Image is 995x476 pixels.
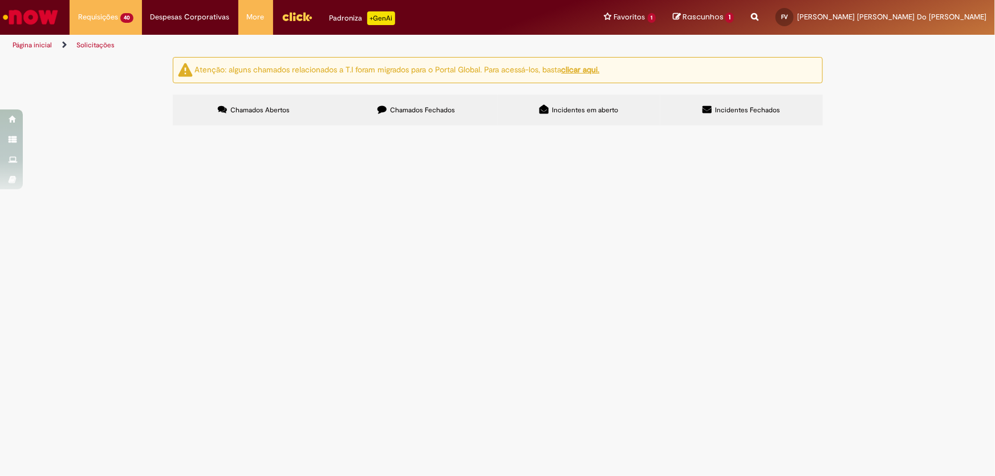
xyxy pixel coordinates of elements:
span: 1 [725,13,734,23]
span: More [247,11,265,23]
a: clicar aqui. [562,64,600,75]
span: Incidentes em aberto [552,105,618,115]
span: Favoritos [614,11,645,23]
div: Padroniza [330,11,395,25]
img: click_logo_yellow_360x200.png [282,8,312,25]
ng-bind-html: Atenção: alguns chamados relacionados a T.I foram migrados para o Portal Global. Para acessá-los,... [195,64,600,75]
a: Solicitações [76,40,115,50]
span: Requisições [78,11,118,23]
a: Página inicial [13,40,52,50]
ul: Trilhas de página [9,35,655,56]
span: Chamados Abertos [230,105,290,115]
p: +GenAi [367,11,395,25]
a: Rascunhos [673,12,734,23]
img: ServiceNow [1,6,60,29]
span: Despesas Corporativas [151,11,230,23]
span: FV [781,13,788,21]
span: 1 [648,13,656,23]
span: [PERSON_NAME] [PERSON_NAME] Do [PERSON_NAME] [797,12,986,22]
span: Incidentes Fechados [715,105,780,115]
span: Chamados Fechados [390,105,455,115]
span: Rascunhos [683,11,724,22]
span: 40 [120,13,133,23]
